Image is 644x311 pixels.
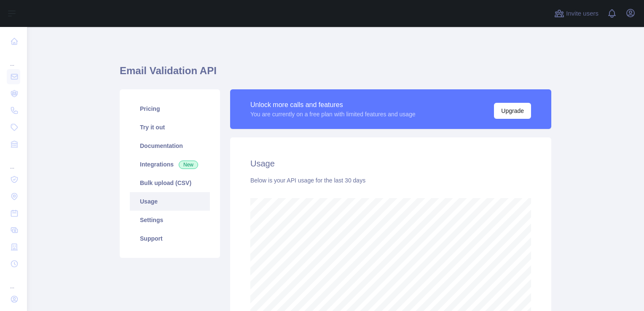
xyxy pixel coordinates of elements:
a: Try it out [130,118,210,137]
a: Bulk upload (CSV) [130,174,210,192]
button: Upgrade [494,103,531,119]
a: Support [130,229,210,248]
span: Invite users [566,9,598,19]
a: Documentation [130,137,210,155]
div: ... [7,51,20,67]
button: Invite users [553,7,600,20]
a: Integrations New [130,155,210,174]
a: Usage [130,192,210,211]
div: Unlock more calls and features [250,100,416,110]
div: ... [7,273,20,290]
div: You are currently on a free plan with limited features and usage [250,110,416,118]
span: New [179,161,198,169]
a: Pricing [130,99,210,118]
h1: Email Validation API [120,64,551,84]
div: ... [7,153,20,170]
a: Settings [130,211,210,229]
div: Below is your API usage for the last 30 days [250,176,531,185]
h2: Usage [250,158,531,169]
